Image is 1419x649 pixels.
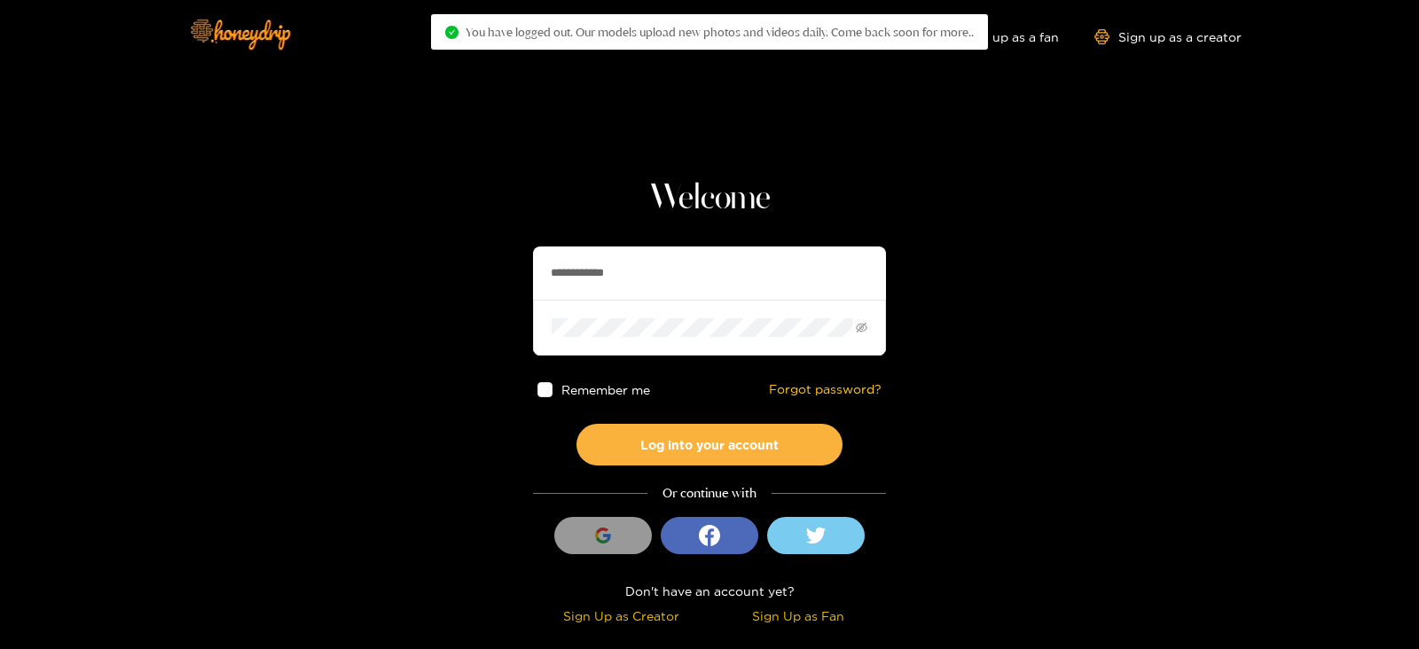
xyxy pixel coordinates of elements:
div: Don't have an account yet? [533,581,886,601]
div: Or continue with [533,483,886,504]
button: Log into your account [576,424,843,465]
a: Sign up as a creator [1094,29,1242,44]
div: Sign Up as Fan [714,606,882,626]
a: Sign up as a fan [937,29,1059,44]
span: You have logged out. Our models upload new photos and videos daily. Come back soon for more.. [466,25,974,39]
span: Remember me [561,383,650,396]
span: check-circle [445,26,459,39]
h1: Welcome [533,177,886,220]
div: Sign Up as Creator [537,606,705,626]
a: Forgot password? [769,382,882,397]
span: eye-invisible [856,322,867,333]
